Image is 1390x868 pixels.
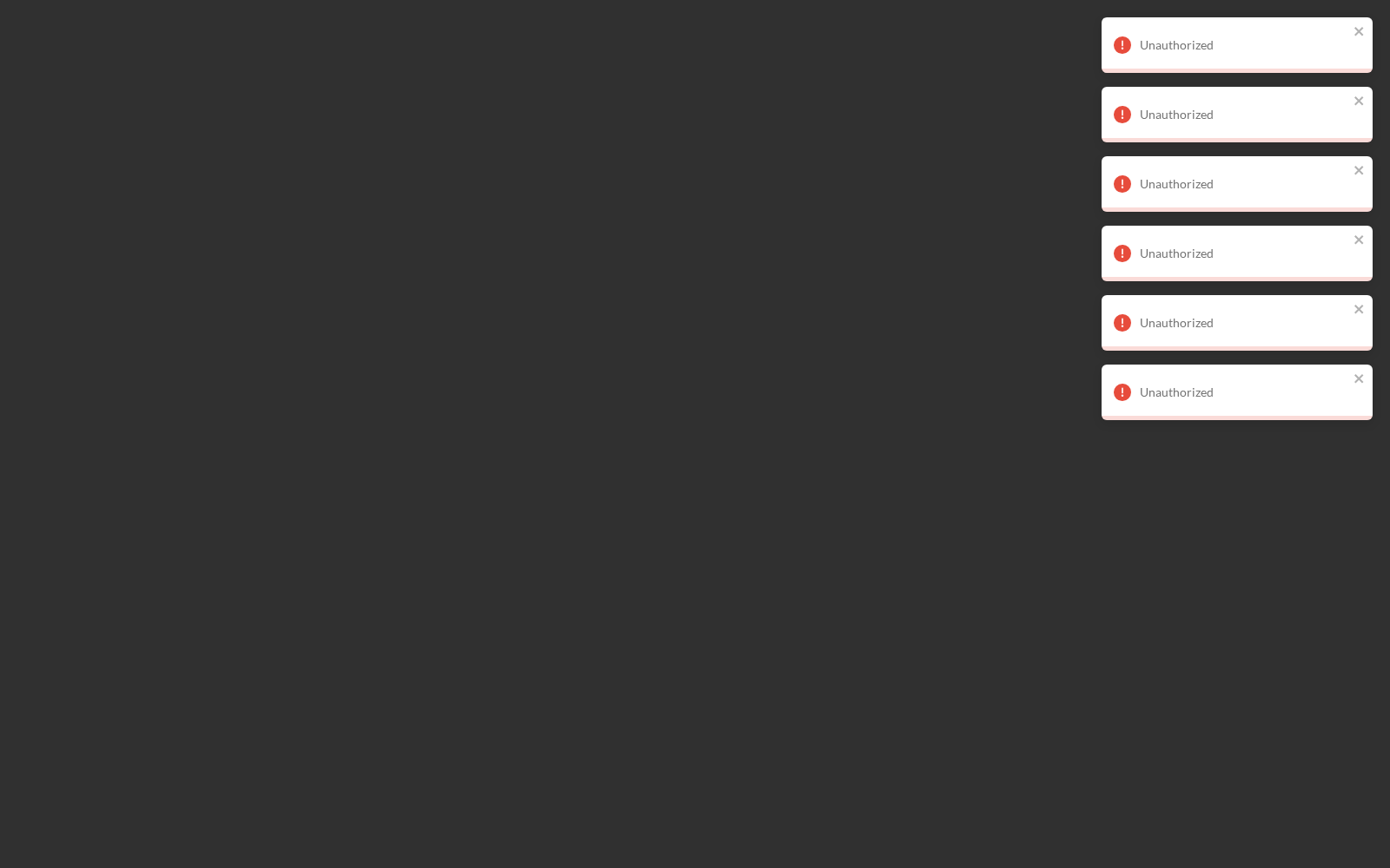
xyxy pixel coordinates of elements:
button: close [1354,302,1366,319]
div: Unauthorized [1140,38,1348,52]
div: Unauthorized [1140,108,1348,122]
button: close [1354,372,1366,388]
button: close [1354,94,1366,110]
div: Unauthorized [1140,177,1348,191]
div: Unauthorized [1140,385,1348,399]
button: close [1354,233,1366,249]
div: Unauthorized [1140,247,1348,260]
button: close [1354,163,1366,180]
div: Unauthorized [1140,316,1348,330]
button: close [1354,24,1366,41]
